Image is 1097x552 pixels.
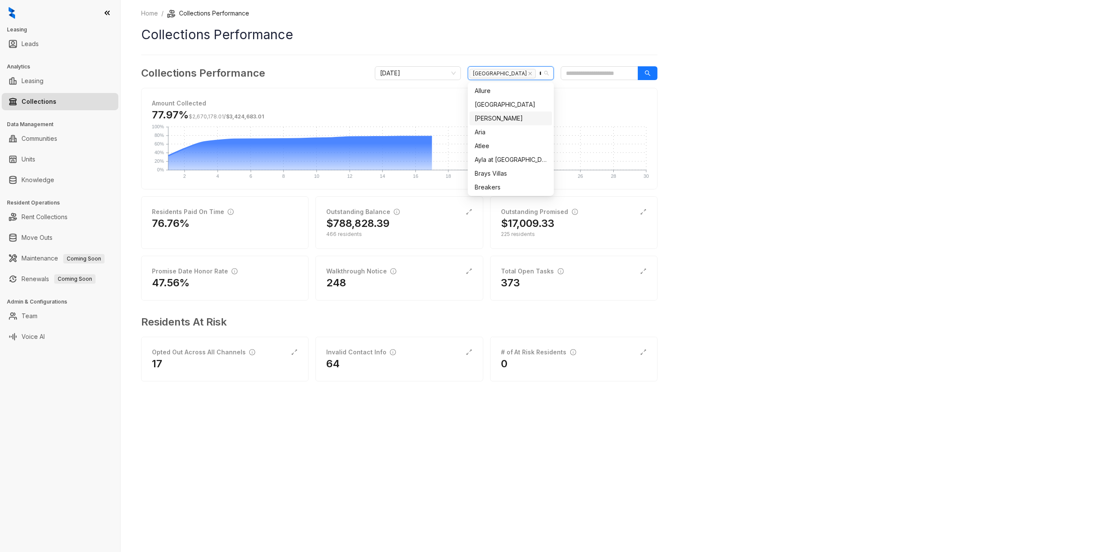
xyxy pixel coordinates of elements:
[152,357,162,371] h2: 17
[326,230,472,238] div: 466 residents
[22,72,43,90] a: Leasing
[475,127,547,137] div: Aria
[167,9,249,18] li: Collections Performance
[470,180,552,194] div: Breakers
[216,174,219,179] text: 4
[155,158,164,164] text: 20%
[9,7,15,19] img: logo
[640,349,647,356] span: expand-alt
[326,357,340,371] h2: 64
[63,254,105,264] span: Coming Soon
[161,9,164,18] li: /
[141,25,658,44] h1: Collections Performance
[141,314,651,330] h3: Residents At Risk
[2,171,118,189] li: Knowledge
[249,349,255,355] span: info-circle
[645,70,651,76] span: search
[475,86,547,96] div: Allure
[501,267,564,276] div: Total Open Tasks
[228,209,234,215] span: info-circle
[155,133,164,138] text: 80%
[326,207,400,217] div: Outstanding Balance
[2,151,118,168] li: Units
[152,207,234,217] div: Residents Paid On Time
[2,130,118,147] li: Communities
[446,174,451,179] text: 18
[7,63,120,71] h3: Analytics
[22,35,39,53] a: Leads
[475,100,547,109] div: [GEOGRAPHIC_DATA]
[380,174,385,179] text: 14
[157,167,164,172] text: 0%
[152,276,190,290] h2: 47.56%
[2,229,118,246] li: Move Outs
[2,270,118,288] li: Renewals
[578,174,583,179] text: 26
[501,357,507,371] h2: 0
[291,349,298,356] span: expand-alt
[394,209,400,215] span: info-circle
[22,171,54,189] a: Knowledge
[152,124,164,129] text: 100%
[152,347,255,357] div: Opted Out Across All Channels
[7,199,120,207] h3: Resident Operations
[326,347,396,357] div: Invalid Contact Info
[466,208,473,215] span: expand-alt
[7,298,120,306] h3: Admin & Configurations
[22,270,96,288] a: RenewalsComing Soon
[475,141,547,151] div: Atlee
[155,150,164,155] text: 40%
[501,276,520,290] h2: 373
[326,217,389,230] h2: $788,828.39
[183,174,186,179] text: 2
[2,307,118,325] li: Team
[570,349,576,355] span: info-circle
[2,72,118,90] li: Leasing
[189,113,264,120] span: /
[390,268,396,274] span: info-circle
[22,328,45,345] a: Voice AI
[155,141,164,146] text: 60%
[226,113,264,120] span: $3,424,683.01
[2,328,118,345] li: Voice AI
[152,108,264,122] h3: 77.97%
[139,9,160,18] a: Home
[7,121,120,128] h3: Data Management
[501,230,647,238] div: 225 residents
[380,67,456,80] span: September 2025
[475,114,547,123] div: [PERSON_NAME]
[470,139,552,153] div: Atlee
[475,155,547,164] div: Ayla at [GEOGRAPHIC_DATA]
[470,167,552,180] div: Brays Villas
[22,130,57,147] a: Communities
[141,65,265,81] h3: Collections Performance
[54,274,96,284] span: Coming Soon
[501,347,576,357] div: # of At Risk Residents
[152,217,190,230] h2: 76.76%
[611,174,616,179] text: 28
[7,26,120,34] h3: Leasing
[501,217,555,230] h2: $17,009.33
[314,174,319,179] text: 10
[466,268,473,275] span: expand-alt
[152,99,206,107] strong: Amount Collected
[2,250,118,267] li: Maintenance
[326,276,346,290] h2: 248
[390,349,396,355] span: info-circle
[22,151,35,168] a: Units
[644,174,649,179] text: 30
[189,113,224,120] span: $2,670,178.01
[470,98,552,112] div: Amberwood
[2,35,118,53] li: Leads
[22,208,68,226] a: Rent Collections
[2,93,118,110] li: Collections
[326,267,396,276] div: Walkthrough Notice
[470,112,552,125] div: Arcos
[413,174,418,179] text: 16
[470,153,552,167] div: Ayla at Castle Hills
[22,307,37,325] a: Team
[558,268,564,274] span: info-circle
[282,174,285,179] text: 8
[470,84,552,98] div: Allure
[475,169,547,178] div: Brays Villas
